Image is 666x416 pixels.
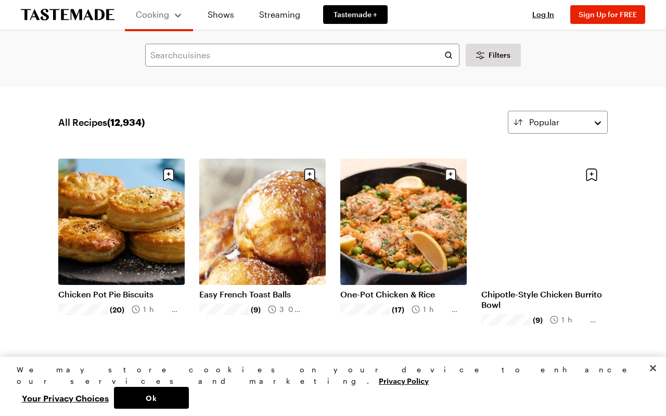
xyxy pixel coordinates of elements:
span: Cooking [136,9,169,19]
a: Easy French Toast Balls [199,289,326,300]
a: Chipotle-Style Chicken Burrito Bowl [481,289,608,310]
a: To Tastemade Home Page [21,9,114,21]
a: One-Pot Chicken & Rice [340,289,467,300]
a: Tastemade + [323,5,388,24]
button: Popular [508,111,608,134]
div: We may store cookies on your device to enhance our services and marketing. [17,364,641,387]
button: Save recipe [300,165,319,185]
div: Privacy [17,364,641,409]
button: Sign Up for FREE [570,5,645,24]
span: Filters [489,50,510,60]
span: Popular [529,116,559,128]
a: More information about your privacy, opens in a new tab [379,375,429,385]
button: Save recipe [441,165,460,185]
span: Sign Up for FREE [579,10,637,19]
a: Chicken Pot Pie Biscuits [58,289,185,300]
span: Log In [532,10,554,19]
span: All Recipes [58,115,145,129]
button: Cooking [135,4,183,25]
span: Tastemade + [334,9,377,20]
button: Ok [114,387,189,409]
button: Desktop filters [466,44,521,67]
span: ( 12,934 ) [107,116,145,128]
button: Save recipe [159,165,178,185]
button: Save recipe [582,165,601,185]
button: Close [642,357,664,380]
button: Log In [522,9,564,20]
button: Your Privacy Choices [17,387,114,409]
